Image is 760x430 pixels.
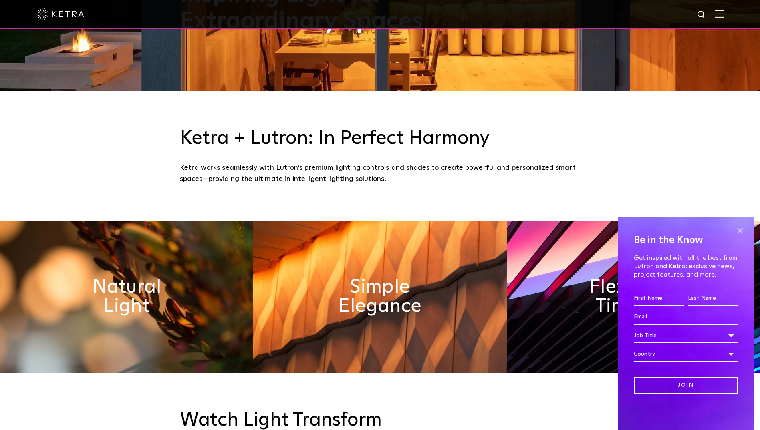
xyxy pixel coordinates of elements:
[180,127,581,150] h3: Ketra + Lutron: In Perfect Harmony
[634,309,738,325] input: Email
[573,277,693,316] h2: Flexible & Timeless
[634,377,738,394] input: Join
[634,346,738,362] div: Country
[634,291,684,306] input: First Name
[634,233,738,248] h4: Be in the Know
[67,277,187,316] h2: Natural Light
[507,221,760,373] img: flexible_timeless_ketra
[253,221,506,373] img: simple_elegance
[688,291,738,306] input: Last Name
[634,328,738,343] div: Job Title
[320,277,440,316] h2: Simple Elegance
[36,8,84,20] img: ketra-logo-2019-white
[180,162,581,185] div: Ketra works seamlessly with Lutron’s premium lighting controls and shades to create powerful and ...
[697,10,707,20] img: search icon
[715,10,724,18] img: Hamburger%20Nav.svg
[634,254,738,279] p: Get inspired with all the best from Lutron and Ketra: exclusive news, project features, and more.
